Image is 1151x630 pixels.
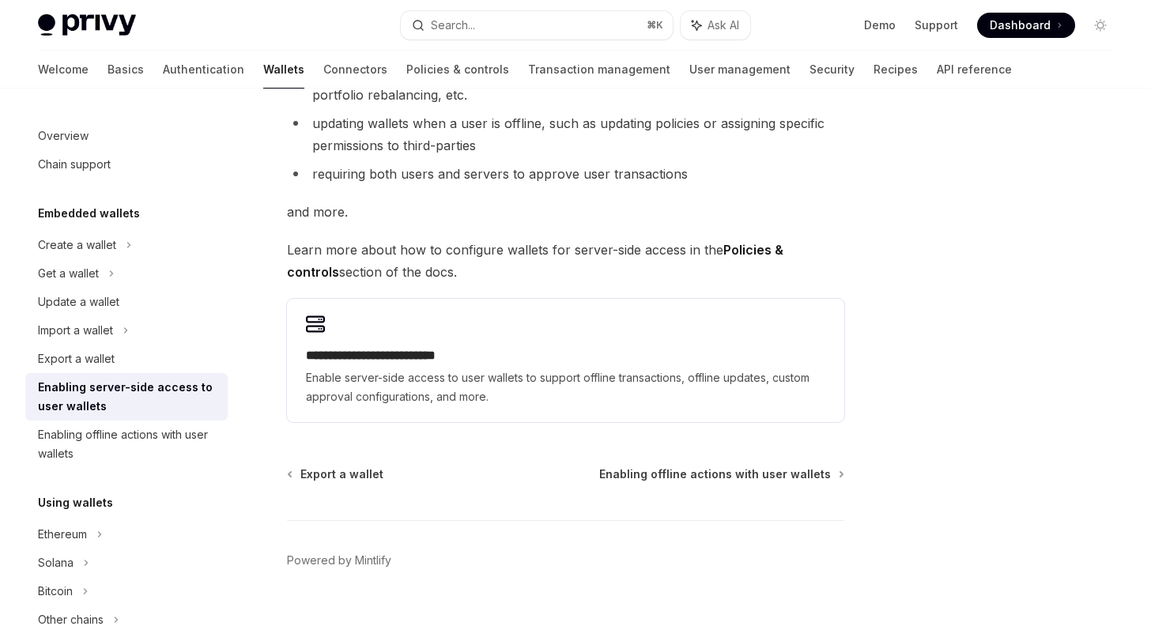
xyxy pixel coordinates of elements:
div: Create a wallet [38,236,116,255]
div: Chain support [38,155,111,174]
a: Enabling offline actions with user wallets [25,421,228,468]
a: Basics [108,51,144,89]
li: updating wallets when a user is offline, such as updating policies or assigning specific permissi... [287,112,844,157]
img: light logo [38,14,136,36]
a: Authentication [163,51,244,89]
h5: Embedded wallets [38,204,140,223]
a: Wallets [263,51,304,89]
div: Solana [38,553,74,572]
a: User management [689,51,791,89]
a: Powered by Mintlify [287,553,391,568]
a: Connectors [323,51,387,89]
a: Export a wallet [25,345,228,373]
div: Ethereum [38,525,87,544]
a: Welcome [38,51,89,89]
div: Export a wallet [38,349,115,368]
div: Other chains [38,610,104,629]
span: Dashboard [990,17,1051,33]
span: Learn more about how to configure wallets for server-side access in the section of the docs. [287,239,844,283]
div: Import a wallet [38,321,113,340]
div: Enabling server-side access to user wallets [38,378,218,416]
span: Enable server-side access to user wallets to support offline transactions, offline updates, custo... [306,368,825,406]
a: Enabling server-side access to user wallets [25,373,228,421]
button: Ask AI [681,11,750,40]
a: Export a wallet [289,466,383,482]
span: Enabling offline actions with user wallets [599,466,831,482]
div: Overview [38,126,89,145]
span: Export a wallet [300,466,383,482]
button: Search...⌘K [401,11,674,40]
div: Get a wallet [38,264,99,283]
a: Demo [864,17,896,33]
a: Recipes [874,51,918,89]
span: Ask AI [708,17,739,33]
div: Bitcoin [38,582,73,601]
div: Update a wallet [38,292,119,311]
a: Support [915,17,958,33]
a: Update a wallet [25,288,228,316]
a: Policies & controls [406,51,509,89]
span: ⌘ K [647,19,663,32]
a: Overview [25,122,228,150]
a: Enabling offline actions with user wallets [599,466,843,482]
button: Toggle dark mode [1088,13,1113,38]
div: Enabling offline actions with user wallets [38,425,218,463]
div: Search... [431,16,475,35]
h5: Using wallets [38,493,113,512]
a: Chain support [25,150,228,179]
li: requiring both users and servers to approve user transactions [287,163,844,185]
span: and more. [287,201,844,223]
a: API reference [937,51,1012,89]
a: Security [809,51,855,89]
a: Dashboard [977,13,1075,38]
a: Transaction management [528,51,670,89]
